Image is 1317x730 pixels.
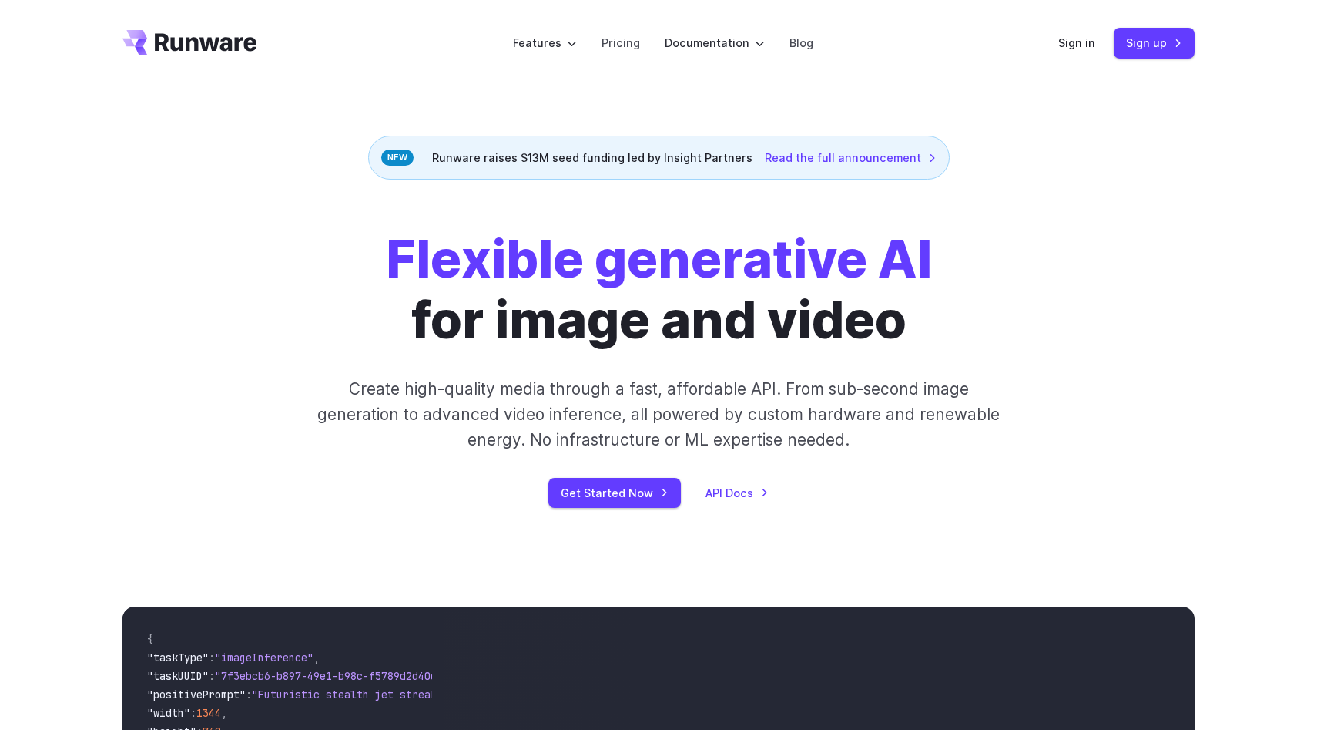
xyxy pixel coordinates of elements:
[386,229,932,352] h1: for image and video
[147,651,209,664] span: "taskType"
[215,669,449,683] span: "7f3ebcb6-b897-49e1-b98c-f5789d2d40d7"
[386,228,932,290] strong: Flexible generative AI
[196,706,221,720] span: 1344
[602,34,640,52] a: Pricing
[1058,34,1095,52] a: Sign in
[513,34,577,52] label: Features
[147,688,246,701] span: "positivePrompt"
[665,34,765,52] label: Documentation
[705,484,769,502] a: API Docs
[765,149,937,167] a: Read the full announcement
[316,376,1002,453] p: Create high-quality media through a fast, affordable API. From sub-second image generation to adv...
[122,30,256,55] a: Go to /
[147,632,153,646] span: {
[147,669,209,683] span: "taskUUID"
[246,688,252,701] span: :
[147,706,190,720] span: "width"
[215,651,313,664] span: "imageInference"
[789,34,813,52] a: Blog
[368,136,950,180] div: Runware raises $13M seed funding led by Insight Partners
[252,688,813,701] span: "Futuristic stealth jet streaking through a neon-lit cityscape with glowing purple exhaust"
[548,478,681,508] a: Get Started Now
[313,651,320,664] span: ,
[209,669,215,683] span: :
[1114,28,1195,58] a: Sign up
[209,651,215,664] span: :
[221,706,227,720] span: ,
[190,706,196,720] span: :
